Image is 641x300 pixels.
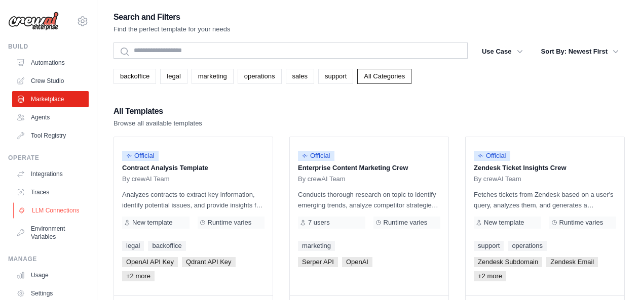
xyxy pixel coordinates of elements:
[342,257,372,267] span: OpenAI
[8,42,89,51] div: Build
[298,175,346,183] span: By crewAI Team
[12,184,89,200] a: Traces
[357,69,411,84] a: All Categories
[122,257,178,267] span: OpenAI API Key
[12,127,89,144] a: Tool Registry
[298,257,338,267] span: Serper API
[192,69,234,84] a: marketing
[474,241,504,251] a: support
[535,42,625,61] button: Sort By: Newest First
[384,219,428,227] span: Runtime varies
[208,219,252,227] span: Runtime varies
[298,151,334,161] span: Official
[122,189,265,210] p: Analyzes contracts to extract key information, identify potential issues, and provide insights fo...
[8,255,89,263] div: Manage
[122,175,170,183] span: By crewAI Team
[508,241,547,251] a: operations
[476,42,529,61] button: Use Case
[12,109,89,125] a: Agents
[484,219,524,227] span: New template
[298,241,335,251] a: marketing
[132,219,172,227] span: New template
[13,202,90,219] a: LLM Connections
[122,163,265,173] p: Contract Analysis Template
[474,175,521,183] span: By crewAI Team
[8,12,59,31] img: Logo
[114,104,202,118] h2: All Templates
[308,219,330,227] span: 7 users
[122,241,144,251] a: legal
[12,73,89,89] a: Crew Studio
[298,163,440,173] p: Enterprise Content Marketing Crew
[12,166,89,182] a: Integrations
[122,151,159,161] span: Official
[12,91,89,107] a: Marketplace
[12,55,89,71] a: Automations
[318,69,353,84] a: support
[182,257,236,267] span: Qdrant API Key
[546,257,598,267] span: Zendesk Email
[474,189,616,210] p: Fetches tickets from Zendesk based on a user's query, analyzes them, and generates a summary. Out...
[114,24,231,34] p: Find the perfect template for your needs
[286,69,314,84] a: sales
[160,69,187,84] a: legal
[12,221,89,245] a: Environment Variables
[474,151,510,161] span: Official
[559,219,604,227] span: Runtime varies
[148,241,185,251] a: backoffice
[474,257,542,267] span: Zendesk Subdomain
[12,267,89,283] a: Usage
[474,271,506,281] span: +2 more
[114,118,202,128] p: Browse all available templates
[114,10,231,24] h2: Search and Filters
[114,69,156,84] a: backoffice
[298,189,440,210] p: Conducts thorough research on topic to identify emerging trends, analyze competitor strategies, a...
[474,163,616,173] p: Zendesk Ticket Insights Crew
[8,154,89,162] div: Operate
[238,69,282,84] a: operations
[122,271,155,281] span: +2 more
